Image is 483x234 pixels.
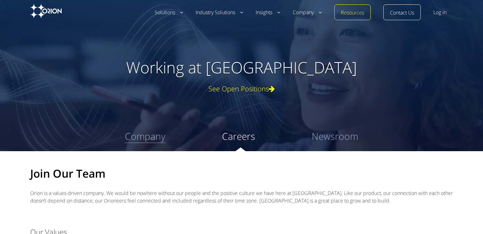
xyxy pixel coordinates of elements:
a: Contact Us [390,9,414,17]
a: Careers [222,130,255,143]
strong: Join Our Team [30,166,105,181]
p: Orion is a values-driven company. We would be nowhere without our people and the positive culture... [30,189,453,204]
h1: Working at [GEOGRAPHIC_DATA] [47,57,436,78]
a: Industry Solutions [196,9,243,16]
img: Orion [30,4,62,18]
a: Resources [341,9,364,17]
a: Insights [256,9,280,16]
a: See Open Positions [47,85,436,92]
a: Log in [433,9,447,16]
a: Company [125,130,165,143]
a: Newsroom [312,130,358,143]
a: Solutions [155,9,183,16]
iframe: Chat Widget [370,161,483,234]
a: Company [293,9,322,16]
